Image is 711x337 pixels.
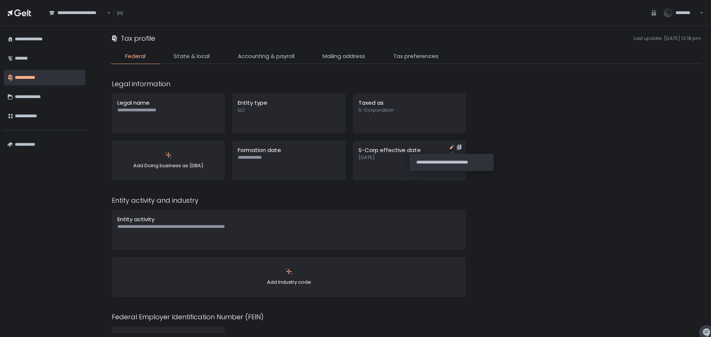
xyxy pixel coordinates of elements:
span: Federal [125,52,146,61]
div: Add Industry code [117,263,460,291]
span: Mailing address [323,52,365,61]
span: S-Corp effective date [358,146,421,154]
span: State & local [174,52,210,61]
span: Entity activity [117,215,154,223]
div: Federal Employer Identification Number (FEIN) [112,312,466,322]
button: Entity typeLLC [232,93,345,133]
span: Entity type [238,99,267,107]
span: [DATE] [358,154,460,161]
button: Taxed asS-Corporation [353,93,466,133]
span: Taxed as [358,99,384,107]
div: Legal information [112,79,466,89]
span: Formation date [238,146,281,154]
span: Tax preferences [393,52,438,61]
h1: Tax profile [121,33,155,43]
span: S-Corporation [358,107,460,114]
div: Entity activity and industry [112,195,466,205]
span: Legal name [117,99,150,107]
span: LLC [238,107,340,114]
span: Last update: [DATE] 12:18 pm [158,35,701,42]
button: Add Doing business as (DBA) [112,141,225,181]
div: Add Doing business as (DBA) [117,146,219,175]
button: S-Corp effective date[DATE] [353,141,466,181]
button: Add Industry code [112,257,466,297]
span: Accounting & payroll [238,52,294,61]
div: Search for option [44,5,111,21]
